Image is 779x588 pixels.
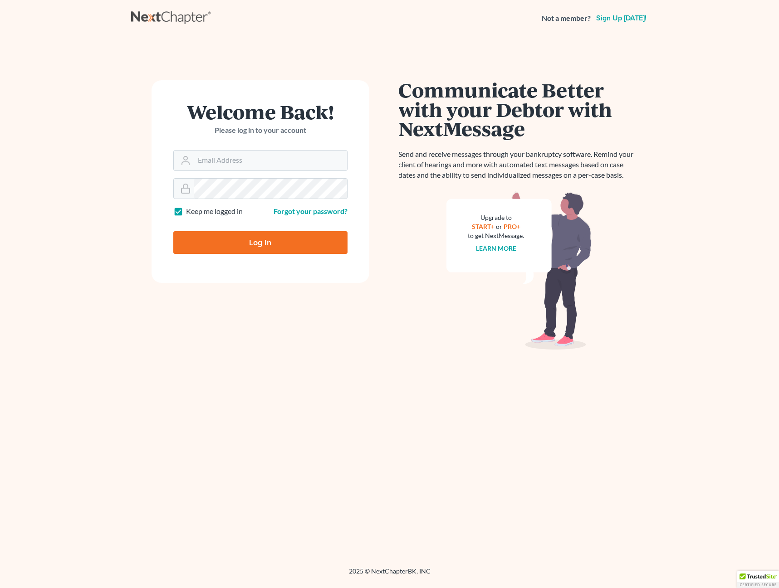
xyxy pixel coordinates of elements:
[131,567,648,583] div: 2025 © NextChapterBK, INC
[399,80,639,138] h1: Communicate Better with your Debtor with NextMessage
[194,151,347,170] input: Email Address
[446,191,592,350] img: nextmessage_bg-59042aed3d76b12b5cd301f8e5b87938c9018125f34e5fa2b7a6b67550977c72.svg
[274,207,348,215] a: Forgot your password?
[504,223,520,230] a: PRO+
[496,223,502,230] span: or
[468,213,524,222] div: Upgrade to
[173,231,348,254] input: Log In
[737,571,779,588] div: TrustedSite Certified
[186,206,243,217] label: Keep me logged in
[173,102,348,121] h1: Welcome Back!
[594,15,648,22] a: Sign up [DATE]!
[476,244,516,252] a: Learn more
[173,125,348,136] p: Please log in to your account
[542,13,591,24] strong: Not a member?
[472,223,495,230] a: START+
[399,149,639,180] p: Send and receive messages through your bankruptcy software. Remind your client of hearings and mo...
[468,231,524,240] div: to get NextMessage.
